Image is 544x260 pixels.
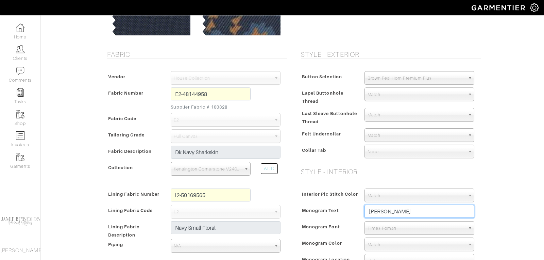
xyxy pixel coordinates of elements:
[108,222,139,240] span: Lining Fabric Description
[108,163,133,173] span: Collection
[261,163,278,174] div: ADD
[368,222,465,235] span: Times Roman
[302,129,341,139] span: Felt Undercollar
[108,240,123,249] span: Piping
[468,2,530,14] img: garmentier-logo-header-white-b43fb05a5012e4ada735d5af1a66efaba907eab6374d6393d1fbf88cb4ef424d.png
[174,205,271,219] span: L2
[368,238,465,251] span: Match
[108,206,153,215] span: Lining Fabric Code
[530,3,539,12] img: gear-icon-white-bd11855cb880d31180b6d7d6211b90ccbf57a29d726f0c71d8c61bd08dd39cc2.png
[302,145,326,155] span: Collar Tab
[108,130,144,140] span: Tailoring Grade
[302,109,357,127] span: Last Sleeve Buttonhole Thread
[108,72,125,82] span: Vendor
[171,104,251,110] small: Supplier Fabric # 100328
[174,130,271,143] span: Full Canvas
[16,131,24,140] img: orders-icon-0abe47150d42831381b5fb84f609e132dff9fe21cb692f30cb5eec754e2cba89.png
[302,72,342,82] span: Button Selection
[301,50,481,59] h5: Style - Exterior
[16,67,24,75] img: comment-icon-a0a6a9ef722e966f86d9cbdc48e553b5cf19dbc54f86b18d962a5391bc8f6eb6.png
[368,108,465,122] span: Match
[302,88,343,106] span: Lapel Buttonhole Thread
[108,146,152,156] span: Fabric Description
[16,153,24,161] img: garments-icon-b7da505a4dc4fd61783c78ac3ca0ef83fa9d6f193b1c9dc38574b1d14d53ca28.png
[108,88,143,98] span: Fabric Number
[301,168,481,176] h5: Style - Interior
[302,206,339,215] span: Monogram Text
[302,189,358,199] span: Interior Pic Stitch Color
[108,189,159,199] span: Lining Fabric Number
[368,88,465,101] span: Match
[302,222,340,232] span: Monogram Font
[108,114,137,124] span: Fabric Code
[368,189,465,202] span: Match
[368,129,465,142] span: Match
[16,45,24,53] img: clients-icon-6bae9207a08558b7cb47a8932f037763ab4055f8c8b6bfacd5dc20c3e0201464.png
[16,23,24,32] img: dashboard-icon-dbcd8f5a0b271acd01030246c82b418ddd0df26cd7fceb0bd07c9910d44c42f6.png
[174,113,271,127] span: E2
[174,239,271,253] span: N/A
[174,71,271,85] span: House Collection
[368,145,465,159] span: None
[302,238,342,248] span: Monogram Color
[16,110,24,118] img: garments-icon-b7da505a4dc4fd61783c78ac3ca0ef83fa9d6f193b1c9dc38574b1d14d53ca28.png
[107,50,287,59] h5: Fabric
[16,88,24,97] img: reminder-icon-8004d30b9f0a5d33ae49ab947aed9ed385cf756f9e5892f1edd6e32f2345188e.png
[368,71,465,85] span: Brown Real Horn Premium Plus
[174,162,241,176] span: Kensington Cornerstone V24082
